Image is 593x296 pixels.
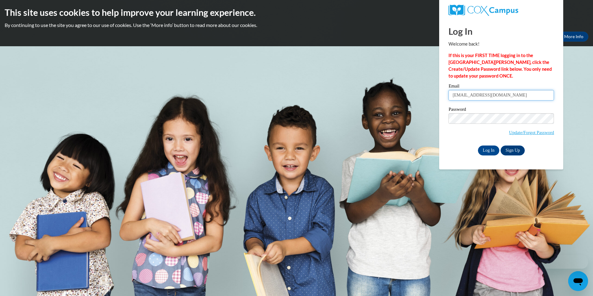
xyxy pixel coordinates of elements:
[509,130,554,135] a: Update/Forgot Password
[540,255,588,269] iframe: Message from company
[448,41,554,47] p: Welcome back!
[448,25,554,38] h1: Log In
[568,271,588,291] iframe: Button to launch messaging window
[448,53,552,78] strong: If this is your FIRST TIME logging in to the [GEOGRAPHIC_DATA][PERSON_NAME], click the Create/Upd...
[448,107,554,113] label: Password
[5,22,588,29] p: By continuing to use the site you agree to our use of cookies. Use the ‘More info’ button to read...
[448,84,554,90] label: Email
[478,146,500,155] input: Log In
[501,146,525,155] a: Sign Up
[448,5,554,16] a: COX Campus
[448,5,518,16] img: COX Campus
[559,32,588,42] a: More Info
[5,6,588,19] h2: This site uses cookies to help improve your learning experience.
